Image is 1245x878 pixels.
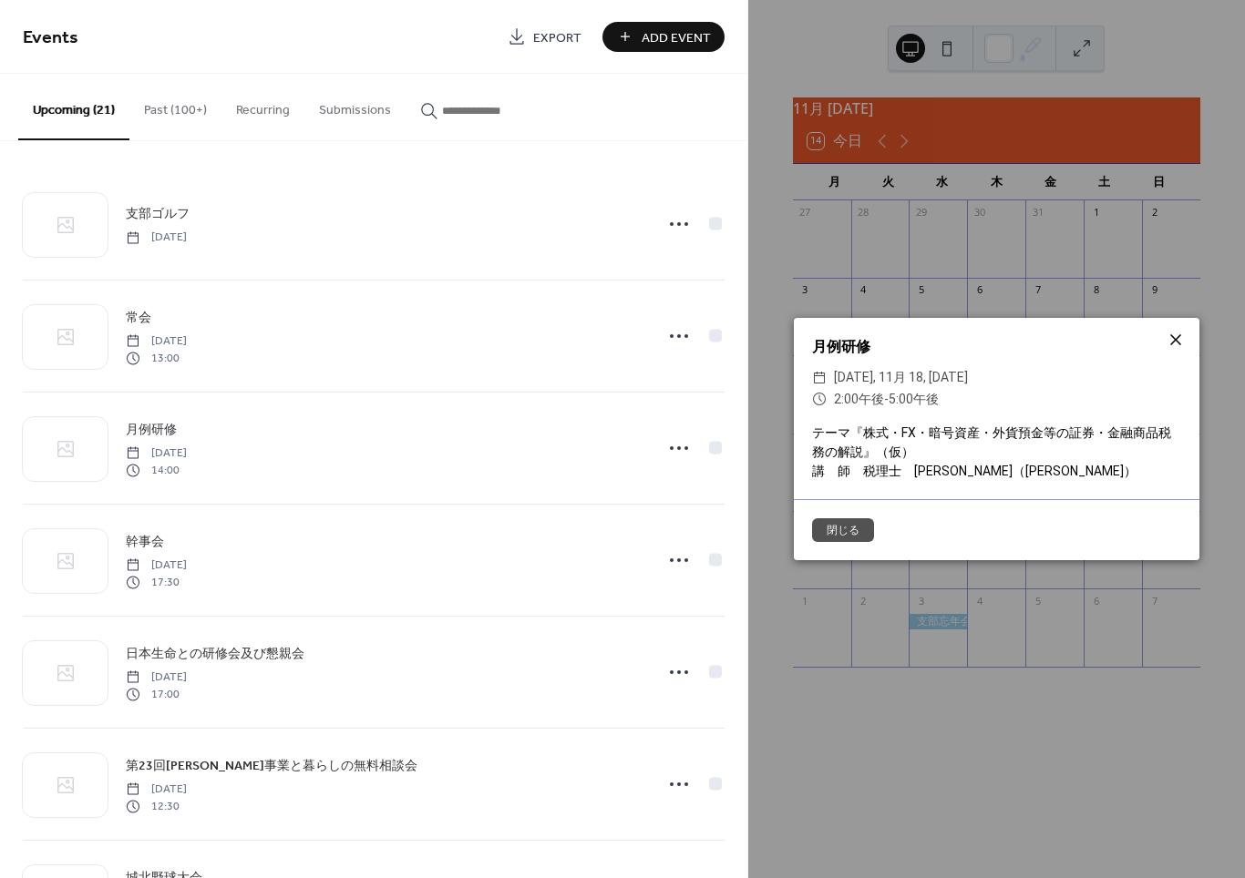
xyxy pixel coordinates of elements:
[794,336,1199,358] div: 月例研修
[812,518,874,542] button: 閉じる
[126,462,187,478] span: 14:00
[834,392,884,406] span: 2:00午後
[533,28,581,47] span: Export
[126,350,187,366] span: 13:00
[812,367,827,389] div: ​
[126,445,187,462] span: [DATE]
[889,392,939,406] span: 5:00午後
[126,645,304,664] span: 日本生命との研修会及び懇親会
[126,757,417,776] span: 第23回[PERSON_NAME]事業と暮らしの無料相談会
[18,74,129,140] button: Upcoming (21)
[126,421,177,440] span: 月例研修
[221,74,304,138] button: Recurring
[126,798,187,814] span: 12:30
[126,574,187,590] span: 17:30
[304,74,406,138] button: Submissions
[812,389,827,411] div: ​
[126,533,164,552] span: 幹事会
[126,230,187,246] span: [DATE]
[494,22,595,52] a: Export
[126,531,164,552] a: 幹事会
[126,755,417,776] a: 第23回[PERSON_NAME]事業と暮らしの無料相談会
[602,22,725,52] button: Add Event
[884,392,889,406] span: -
[126,669,187,686] span: [DATE]
[642,28,711,47] span: Add Event
[126,419,177,440] a: 月例研修
[126,205,190,224] span: 支部ゴルフ
[126,781,187,798] span: [DATE]
[126,309,151,328] span: 常会
[126,643,304,664] a: 日本生命との研修会及び懇親会
[126,307,151,328] a: 常会
[126,686,187,702] span: 17:00
[834,367,968,389] span: [DATE], 11月 18, [DATE]
[23,20,78,56] span: Events
[126,557,187,574] span: [DATE]
[126,203,190,224] a: 支部ゴルフ
[794,424,1199,481] div: テーマ『株式・FX・暗号資産・外貨預金等の証券・金融商品税務の解説』（仮） 講 師 税理士 [PERSON_NAME]（[PERSON_NAME]）
[126,333,187,350] span: [DATE]
[129,74,221,138] button: Past (100+)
